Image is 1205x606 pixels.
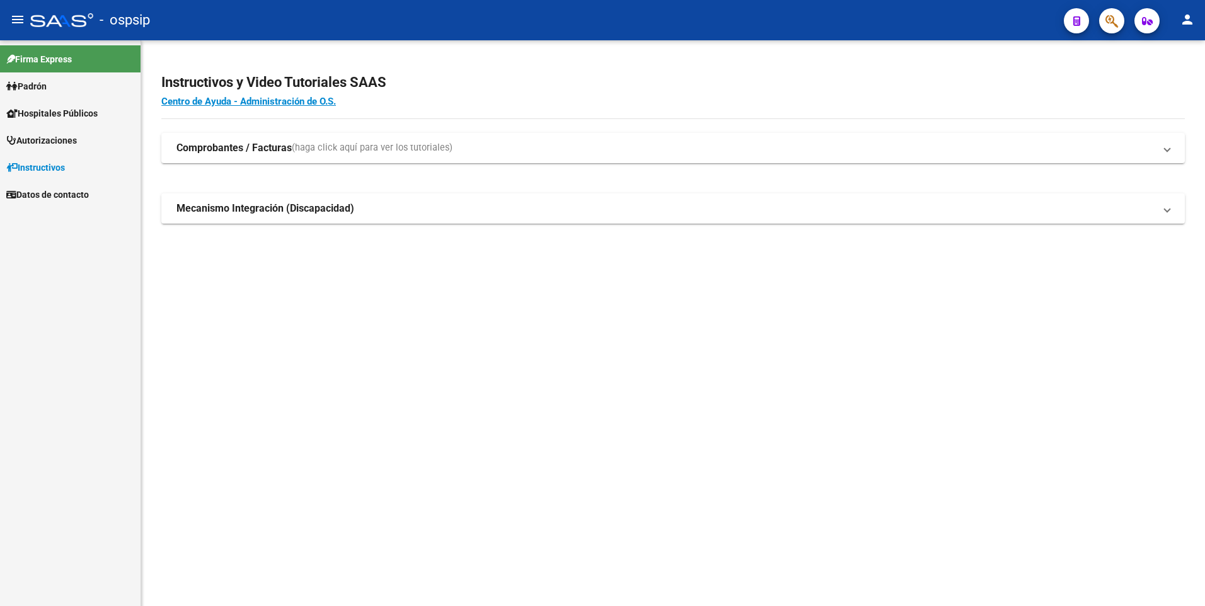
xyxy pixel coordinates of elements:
iframe: Intercom live chat [1162,563,1192,593]
strong: Mecanismo Integración (Discapacidad) [176,202,354,215]
span: Padrón [6,79,47,93]
mat-icon: menu [10,12,25,27]
mat-expansion-panel-header: Comprobantes / Facturas(haga click aquí para ver los tutoriales) [161,133,1185,163]
mat-icon: person [1180,12,1195,27]
span: Instructivos [6,161,65,174]
a: Centro de Ayuda - Administración de O.S. [161,96,336,107]
span: - ospsip [100,6,150,34]
span: Autorizaciones [6,134,77,147]
mat-expansion-panel-header: Mecanismo Integración (Discapacidad) [161,193,1185,224]
span: Datos de contacto [6,188,89,202]
strong: Comprobantes / Facturas [176,141,292,155]
h2: Instructivos y Video Tutoriales SAAS [161,71,1185,94]
span: (haga click aquí para ver los tutoriales) [292,141,453,155]
span: Firma Express [6,52,72,66]
span: Hospitales Públicos [6,106,98,120]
